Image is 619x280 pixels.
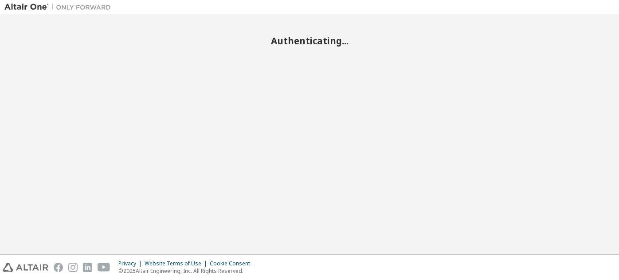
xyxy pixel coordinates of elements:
[210,260,255,267] div: Cookie Consent
[83,263,92,272] img: linkedin.svg
[68,263,78,272] img: instagram.svg
[54,263,63,272] img: facebook.svg
[4,35,615,47] h2: Authenticating...
[145,260,210,267] div: Website Terms of Use
[3,263,48,272] img: altair_logo.svg
[98,263,110,272] img: youtube.svg
[118,267,255,275] p: © 2025 Altair Engineering, Inc. All Rights Reserved.
[118,260,145,267] div: Privacy
[4,3,115,12] img: Altair One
